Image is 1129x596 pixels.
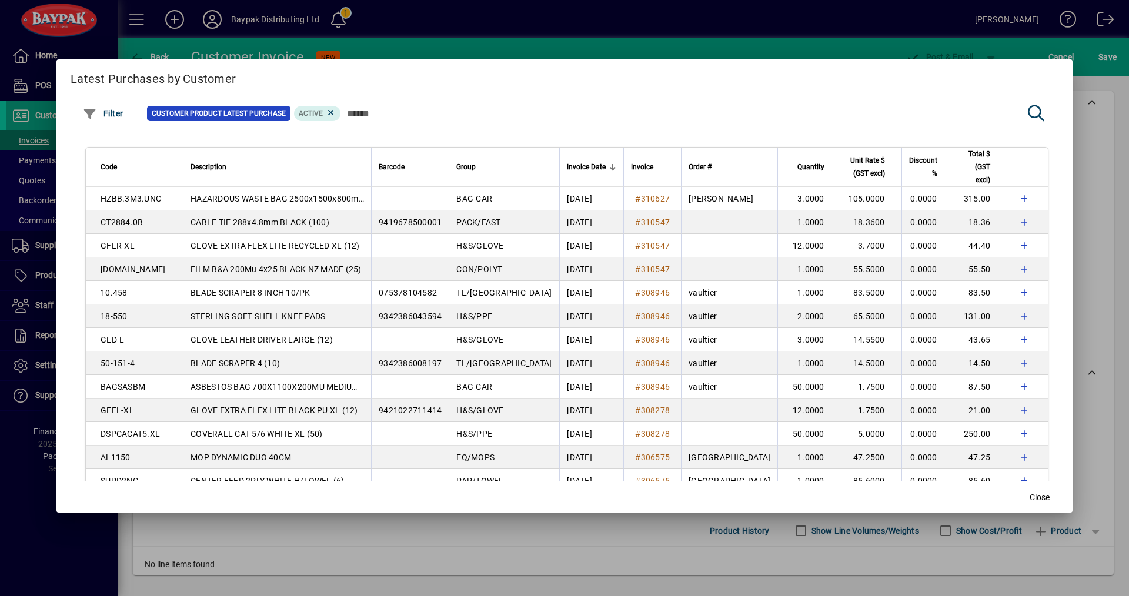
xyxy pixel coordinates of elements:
td: 0.0000 [901,469,954,493]
td: 0.0000 [901,234,954,257]
span: # [635,312,640,321]
td: 18.3600 [841,210,901,234]
span: Customer Product Latest Purchase [152,108,286,119]
td: 3.7000 [841,234,901,257]
span: ASBESTOS BAG 700X1100X200MU MEDIUM (50) [191,382,377,391]
span: H&S/PPE [456,429,492,438]
td: 1.0000 [777,351,840,375]
a: #308946 [631,333,674,346]
h2: Latest Purchases by Customer [56,59,1073,93]
a: #308946 [631,286,674,299]
span: Code [101,160,117,173]
span: BLADE SCRAPER 4 (10) [191,359,280,368]
span: BLADE SCRAPER 8 INCH 10/PK [191,288,310,297]
a: #306575 [631,474,674,487]
td: 47.25 [954,446,1007,469]
span: STERLING SOFT SHELL KNEE PADS [191,312,325,321]
span: COVERALL CAT 5/6 WHITE XL (50) [191,429,323,438]
div: Invoice Date [567,160,616,173]
span: 310547 [641,264,670,274]
span: GEFL-XL [101,406,134,415]
td: 83.50 [954,281,1007,304]
td: 44.40 [954,234,1007,257]
span: 308946 [641,312,670,321]
span: # [635,406,640,415]
td: vaultier [681,281,777,304]
span: GLOVE LEATHER DRIVER LARGE (12) [191,335,333,344]
div: Barcode [379,160,442,173]
td: 0.0000 [901,257,954,281]
span: # [635,476,640,485]
span: # [635,335,640,344]
td: 0.0000 [901,446,954,469]
button: Close [1021,487,1058,508]
span: 9342386043594 [379,312,442,321]
td: [DATE] [559,234,623,257]
td: 55.5000 [841,257,901,281]
td: 0.0000 [901,304,954,328]
span: 308278 [641,429,670,438]
div: Group [456,160,552,173]
td: [DATE] [559,210,623,234]
td: 0.0000 [901,422,954,446]
span: CON/POLYT [456,264,502,274]
span: 308946 [641,359,670,368]
td: 3.0000 [777,187,840,210]
td: [DATE] [559,375,623,399]
span: 308946 [641,382,670,391]
span: AL1150 [101,453,131,462]
td: vaultier [681,375,777,399]
span: GLOVE EXTRA FLEX LITE BLACK PU XL (12) [191,406,358,415]
a: #310547 [631,216,674,229]
span: 10.458 [101,288,128,297]
div: Description [191,160,364,173]
span: GLOVE EXTRA FLEX LITE RECYCLED XL (12) [191,241,360,250]
span: # [635,264,640,274]
td: [DATE] [559,257,623,281]
td: 0.0000 [901,281,954,304]
span: # [635,288,640,297]
td: 85.6000 [841,469,901,493]
td: 14.5500 [841,328,901,351]
span: SUPD2NG [101,476,139,485]
span: 18-550 [101,312,128,321]
span: CENTER FEED 2PLY WHITE H/TOWEL (6) [191,476,345,485]
span: MOP DYNAMIC DUO 40CM [191,453,291,462]
div: Invoice [631,160,674,173]
span: Close [1030,491,1050,504]
td: 18.36 [954,210,1007,234]
td: 0.0000 [901,187,954,210]
a: #308278 [631,404,674,417]
span: 9421022711414 [379,406,442,415]
span: H&S/GLOVE [456,335,503,344]
td: 21.00 [954,399,1007,422]
a: #308946 [631,380,674,393]
td: 1.7500 [841,399,901,422]
span: GFLR-XL [101,241,135,250]
td: 3.0000 [777,328,840,351]
span: Total $ (GST excl) [961,148,991,186]
span: 310547 [641,217,670,227]
span: BAG-CAR [456,194,492,203]
span: Active [299,109,323,118]
td: [GEOGRAPHIC_DATA] [681,469,777,493]
span: # [635,429,640,438]
span: HAZARDOUS WASTE BAG 2500x1500x800mm UNC (3 Cube-1500kg) (40) [191,194,467,203]
button: Filter [80,103,126,124]
div: Discount % [909,154,948,180]
a: #310627 [631,192,674,205]
td: 131.00 [954,304,1007,328]
span: 308278 [641,406,670,415]
td: 315.00 [954,187,1007,210]
a: #308946 [631,310,674,323]
td: 50.0000 [777,375,840,399]
a: #306575 [631,451,674,464]
div: Total $ (GST excl) [961,148,1001,186]
span: EQ/MOPS [456,453,495,462]
td: 65.5000 [841,304,901,328]
td: vaultier [681,351,777,375]
td: 55.50 [954,257,1007,281]
td: 0.0000 [901,210,954,234]
td: 43.65 [954,328,1007,351]
td: 1.0000 [777,446,840,469]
